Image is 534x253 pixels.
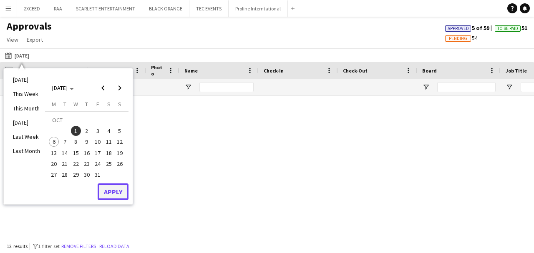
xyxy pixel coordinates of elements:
span: Board [422,68,437,74]
button: 21-10-2025 [59,158,70,169]
button: 20-10-2025 [48,158,59,169]
button: SCARLETT ENTERTAINMENT [69,0,142,17]
li: This Month [8,101,45,115]
span: 31 [93,170,103,180]
button: 11-10-2025 [103,136,114,147]
li: Last Week [8,130,45,144]
a: View [3,34,22,45]
input: Board Filter Input [437,82,496,92]
span: W [73,100,78,108]
span: T [85,100,88,108]
button: 08-10-2025 [71,136,81,147]
button: Next month [111,80,128,96]
li: [DATE] [8,73,45,87]
a: Export [23,34,46,45]
button: 16-10-2025 [81,147,92,158]
span: 1 [71,126,81,136]
span: [DATE] [52,84,68,92]
span: 7 [60,137,70,147]
button: 24-10-2025 [92,158,103,169]
span: View [7,36,18,43]
li: Last Month [8,144,45,158]
span: F [96,100,99,108]
button: 18-10-2025 [103,147,114,158]
button: 23-10-2025 [81,158,92,169]
span: 4 [104,126,114,136]
button: 19-10-2025 [114,147,125,158]
span: Photo [151,64,164,77]
span: Approved [448,26,469,31]
li: [DATE] [8,115,45,130]
span: 18 [104,148,114,158]
button: Choose month and year [49,80,77,95]
span: 54 [445,34,478,42]
button: 06-10-2025 [48,136,59,147]
span: 27 [49,170,59,180]
button: Remove filters [60,242,98,251]
span: Check-Out [343,68,368,74]
span: Check-In [264,68,284,74]
span: 21 [60,159,70,169]
button: Open Filter Menu [184,83,192,91]
button: 10-10-2025 [92,136,103,147]
span: 23 [82,159,92,169]
button: 02-10-2025 [81,125,92,136]
button: Reload data [98,242,131,251]
button: Previous month [95,80,111,96]
span: 12 [115,137,125,147]
span: 16 [82,148,92,158]
button: RAA [47,0,69,17]
button: 26-10-2025 [114,158,125,169]
span: 15 [71,148,81,158]
button: 17-10-2025 [92,147,103,158]
span: 5 [115,126,125,136]
button: 03-10-2025 [92,125,103,136]
span: 26 [115,159,125,169]
span: 28 [60,170,70,180]
button: 30-10-2025 [81,169,92,180]
span: 19 [115,148,125,158]
button: Open Filter Menu [506,83,513,91]
span: Date [101,68,113,74]
span: Name [184,68,198,74]
span: 29 [71,170,81,180]
button: 01-10-2025 [71,125,81,136]
span: 51 [495,24,527,32]
span: 11 [104,137,114,147]
span: 17 [93,148,103,158]
button: 31-10-2025 [92,169,103,180]
button: 13-10-2025 [48,147,59,158]
button: 29-10-2025 [71,169,81,180]
span: T [63,100,66,108]
button: [DATE] [3,50,31,60]
span: M [52,100,56,108]
button: 12-10-2025 [114,136,125,147]
span: Export [27,36,43,43]
button: 27-10-2025 [48,169,59,180]
button: Open Filter Menu [422,83,430,91]
span: 3 [93,126,103,136]
button: 15-10-2025 [71,147,81,158]
input: Name Filter Input [199,82,254,92]
button: TEC EVENTS [189,0,229,17]
button: 14-10-2025 [59,147,70,158]
button: 04-10-2025 [103,125,114,136]
button: 09-10-2025 [81,136,92,147]
button: 05-10-2025 [114,125,125,136]
span: 14 [60,148,70,158]
span: 20 [49,159,59,169]
span: 8 [71,137,81,147]
button: Apply [98,183,128,200]
span: Pending [449,36,467,41]
span: 24 [93,159,103,169]
span: 1 filter set [38,243,60,249]
button: BLACK ORANGE [142,0,189,17]
button: 22-10-2025 [71,158,81,169]
span: 25 [104,159,114,169]
span: 5 of 59 [445,24,495,32]
button: 25-10-2025 [103,158,114,169]
button: Proline Interntational [229,0,288,17]
button: 07-10-2025 [59,136,70,147]
span: 13 [49,148,59,158]
button: 28-10-2025 [59,169,70,180]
